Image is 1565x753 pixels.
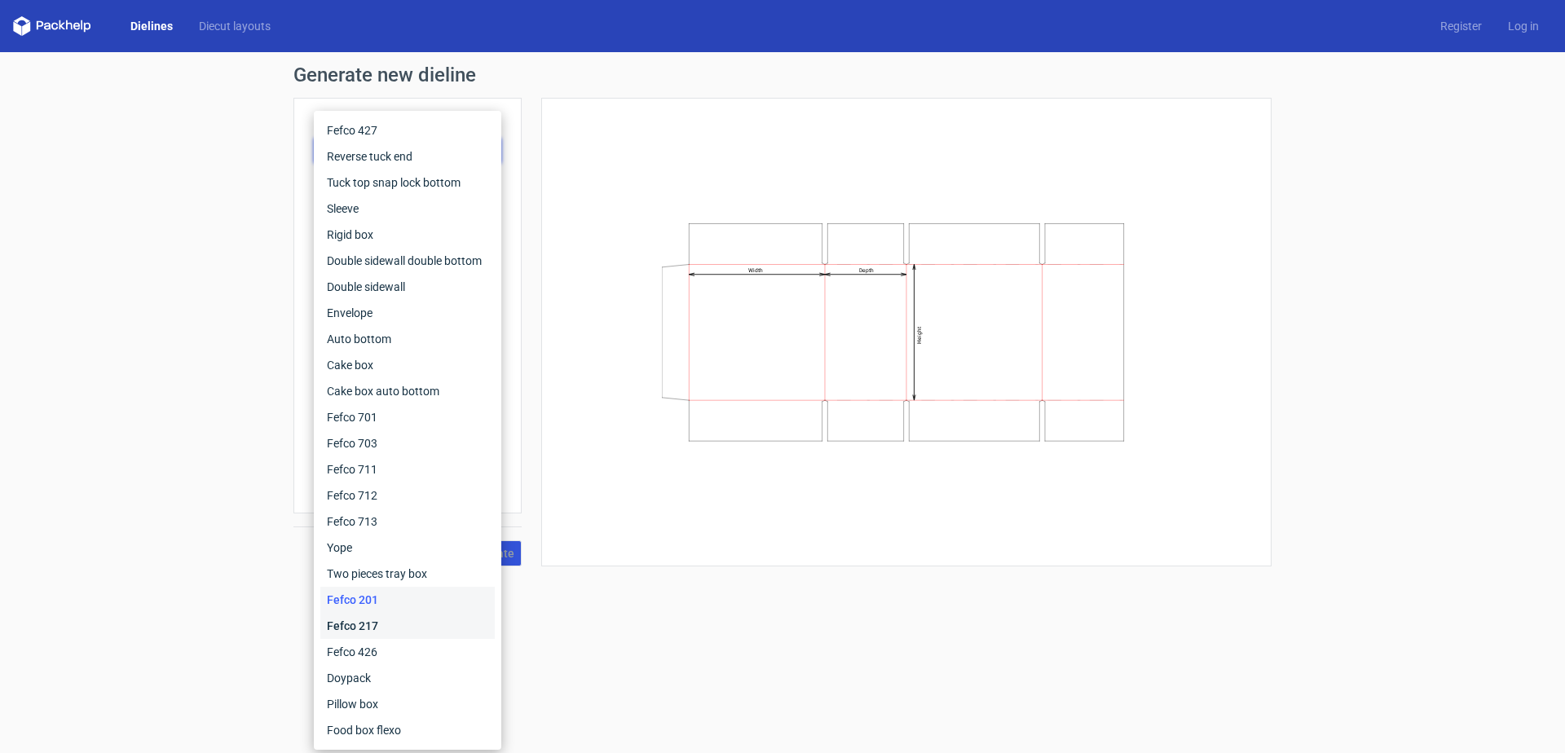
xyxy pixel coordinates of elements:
div: Double sidewall [320,274,495,300]
text: Height [916,327,923,344]
div: Fefco 711 [320,456,495,482]
div: Fefco 217 [320,613,495,639]
text: Depth [859,267,874,274]
div: Food box flexo [320,717,495,743]
a: Dielines [117,18,186,34]
h1: Generate new dieline [293,65,1272,85]
div: Fefco 427 [320,117,495,143]
div: Fefco 426 [320,639,495,665]
div: Two pieces tray box [320,561,495,587]
div: Fefco 701 [320,404,495,430]
div: Fefco 703 [320,430,495,456]
div: Reverse tuck end [320,143,495,170]
div: Doypack [320,665,495,691]
div: Fefco 201 [320,587,495,613]
div: Tuck top snap lock bottom [320,170,495,196]
div: Pillow box [320,691,495,717]
a: Register [1427,18,1495,34]
div: Yope [320,535,495,561]
div: Double sidewall double bottom [320,248,495,274]
a: Diecut layouts [186,18,284,34]
div: Envelope [320,300,495,326]
div: Auto bottom [320,326,495,352]
div: Fefco 713 [320,509,495,535]
div: Sleeve [320,196,495,222]
div: Cake box auto bottom [320,378,495,404]
div: Cake box [320,352,495,378]
a: Log in [1495,18,1552,34]
text: Width [748,267,763,274]
div: Rigid box [320,222,495,248]
div: Fefco 712 [320,482,495,509]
